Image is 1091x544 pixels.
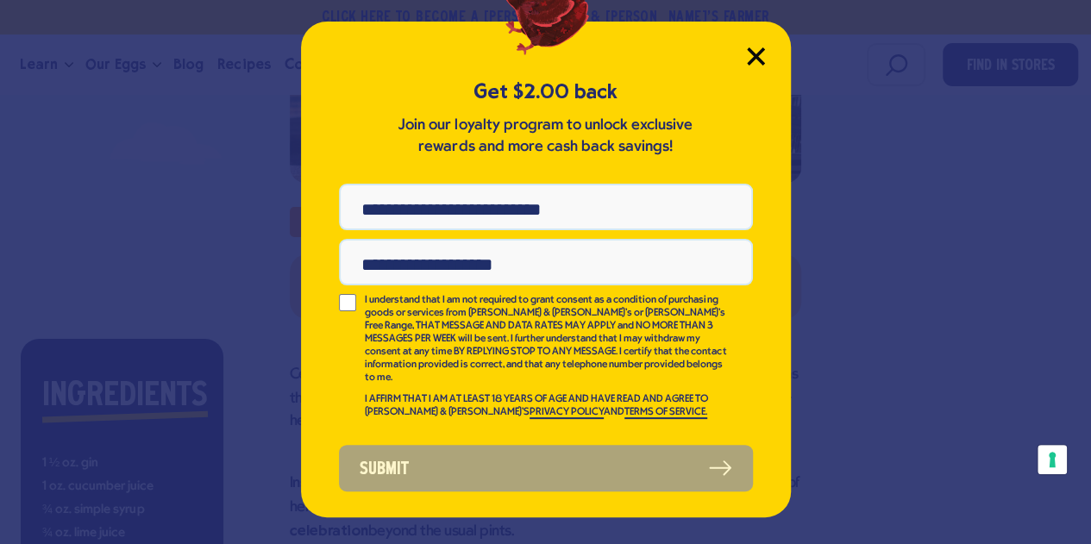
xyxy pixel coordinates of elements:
a: PRIVACY POLICY [530,407,604,419]
p: I AFFIRM THAT I AM AT LEAST 18 YEARS OF AGE AND HAVE READ AND AGREE TO [PERSON_NAME] & [PERSON_NA... [365,393,729,419]
h5: Get $2.00 back [339,78,753,106]
button: Your consent preferences for tracking technologies [1038,445,1067,474]
p: Join our loyalty program to unlock exclusive rewards and more cash back savings! [395,115,697,158]
input: I understand that I am not required to grant consent as a condition of purchasing goods or servic... [339,294,356,311]
p: I understand that I am not required to grant consent as a condition of purchasing goods or servic... [365,294,729,385]
button: Submit [339,445,753,491]
a: TERMS OF SERVICE. [624,407,707,419]
button: Close Modal [747,47,765,66]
